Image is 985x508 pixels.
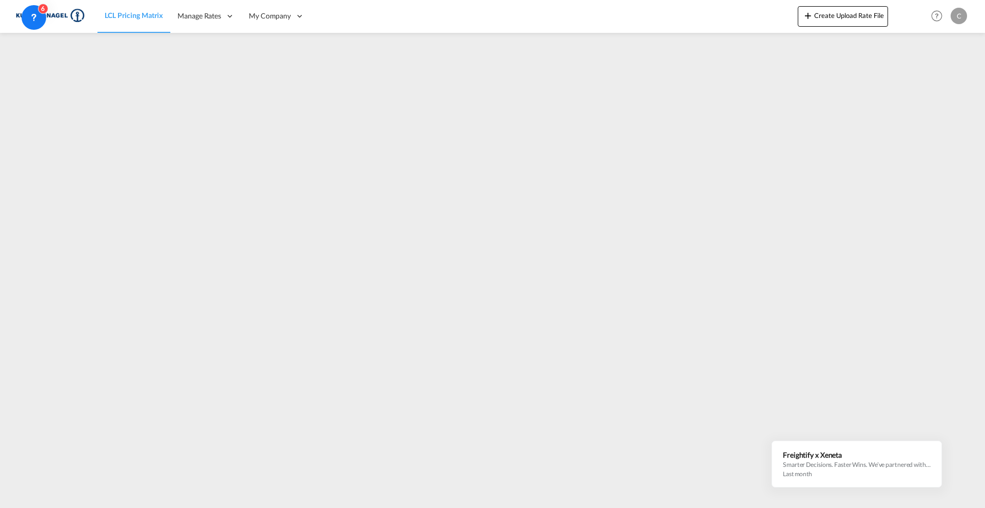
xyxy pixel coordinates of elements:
span: Manage Rates [178,11,221,21]
span: Help [928,7,945,25]
span: My Company [249,11,291,21]
img: 36441310f41511efafde313da40ec4a4.png [15,5,85,28]
button: icon-plus 400-fgCreate Upload Rate File [798,6,888,27]
div: C [951,8,967,24]
span: LCL Pricing Matrix [105,11,163,20]
md-icon: icon-plus 400-fg [802,9,814,22]
div: Help [928,7,951,26]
